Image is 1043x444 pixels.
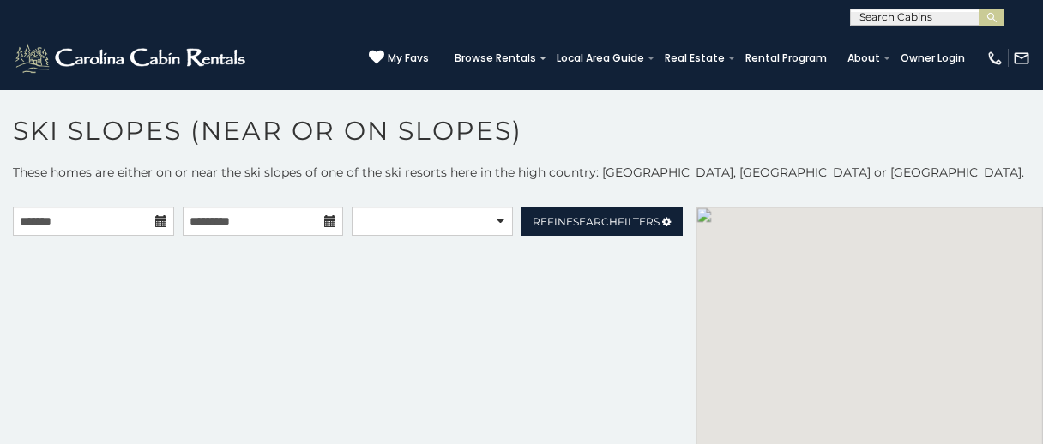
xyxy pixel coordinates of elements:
span: My Favs [388,51,429,66]
a: About [839,46,889,70]
a: RefineSearchFilters [521,207,683,236]
a: Local Area Guide [548,46,653,70]
span: Search [573,215,618,228]
a: Rental Program [737,46,835,70]
img: White-1-2.png [13,41,250,75]
a: My Favs [369,50,429,67]
a: Browse Rentals [446,46,545,70]
a: Owner Login [892,46,974,70]
a: Real Estate [656,46,733,70]
img: mail-regular-white.png [1013,50,1030,67]
img: phone-regular-white.png [986,50,1004,67]
span: Refine Filters [533,215,660,228]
